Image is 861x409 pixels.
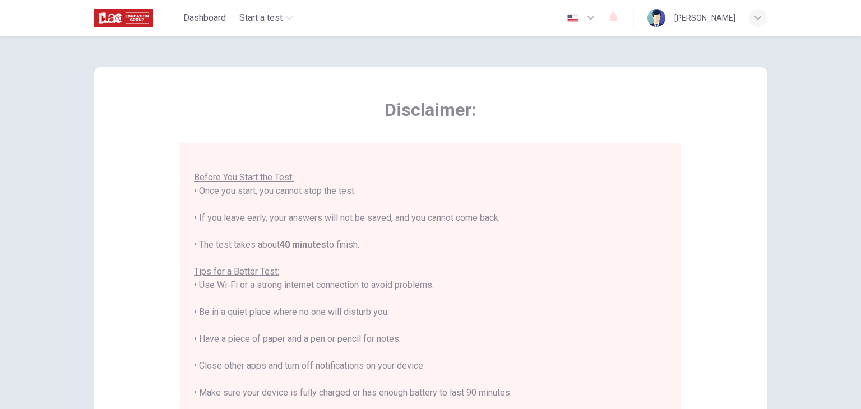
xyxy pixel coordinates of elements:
img: en [566,14,580,22]
button: Dashboard [179,8,230,28]
a: ILAC logo [94,7,179,29]
div: [PERSON_NAME] [674,11,735,25]
u: Before You Start the Test: [194,172,294,183]
span: Disclaimer: [180,99,681,121]
img: Profile picture [647,9,665,27]
u: Tips for a Better Test: [194,266,279,277]
img: ILAC logo [94,7,153,29]
span: Dashboard [183,11,226,25]
b: 40 minutes [280,239,326,250]
button: Start a test [235,8,297,28]
span: Start a test [239,11,283,25]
